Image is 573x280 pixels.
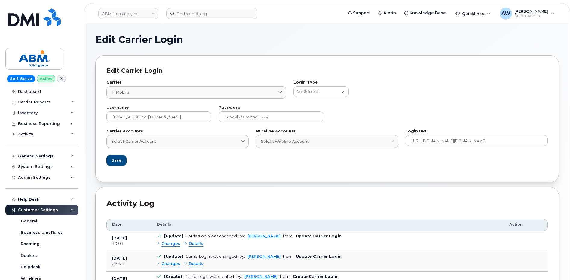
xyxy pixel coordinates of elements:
span: T-Mobile [112,90,129,95]
a: T-Mobile [106,86,286,99]
b: [DATE] [112,256,127,260]
b: [Create] [164,274,182,279]
span: from: [280,274,290,279]
label: Username [106,106,211,110]
a: [PERSON_NAME] [247,234,281,238]
span: Details [189,241,203,247]
span: Save [112,157,121,163]
b: Create Carrier Login [293,274,337,279]
label: Password [219,106,323,110]
b: [Update] [164,234,183,238]
b: Update Carrier Login [296,254,342,259]
div: CarrierLogin was changed [185,234,237,238]
div: 10:01 [112,241,146,246]
a: Select Wireline Account [256,135,398,148]
div: CarrierLogin was changed [185,254,237,259]
label: Login URL [406,129,548,133]
span: Select Wireline Account [261,138,309,144]
div: CarrierLogin was created [184,274,234,279]
label: Carrier Accounts [106,129,249,133]
span: Edit Carrier Login [95,35,183,44]
div: 08:53 [112,261,146,267]
span: from: [283,234,293,238]
label: Carrier [106,81,286,84]
a: Select Carrier Account [106,135,249,148]
span: by: [236,274,242,279]
label: Wireline Accounts [256,129,398,133]
label: Login Type [293,81,548,84]
span: by: [239,234,245,238]
span: Details [189,261,203,267]
a: [PERSON_NAME] [244,274,278,279]
b: [DATE] [112,236,127,240]
div: Activity Log [106,198,548,209]
span: from: [283,254,293,259]
span: Select Carrier Account [112,138,156,144]
th: Action [504,219,548,231]
b: [Update] [164,254,183,259]
span: Changes [161,241,180,247]
b: Update Carrier Login [296,234,342,238]
span: by: [239,254,245,259]
a: [PERSON_NAME] [247,254,281,259]
span: Date [112,222,122,227]
span: Changes [161,261,180,267]
button: Save [106,155,127,166]
span: Details [157,222,171,227]
div: Edit Carrier Login [106,66,548,75]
